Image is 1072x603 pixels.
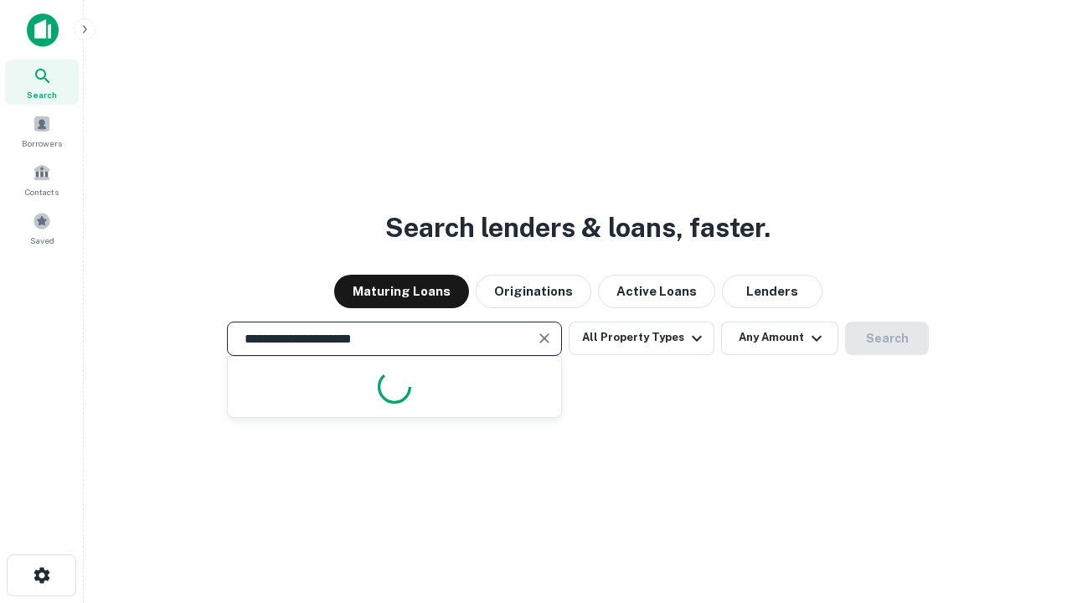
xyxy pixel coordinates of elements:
[988,469,1072,549] iframe: Chat Widget
[598,275,715,308] button: Active Loans
[533,327,556,350] button: Clear
[25,185,59,198] span: Contacts
[722,275,822,308] button: Lenders
[5,108,79,153] a: Borrowers
[22,137,62,150] span: Borrowers
[569,322,714,355] button: All Property Types
[385,208,770,248] h3: Search lenders & loans, faster.
[27,88,57,101] span: Search
[334,275,469,308] button: Maturing Loans
[476,275,591,308] button: Originations
[5,157,79,202] a: Contacts
[27,13,59,47] img: capitalize-icon.png
[30,234,54,247] span: Saved
[721,322,838,355] button: Any Amount
[5,59,79,105] a: Search
[5,205,79,250] a: Saved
